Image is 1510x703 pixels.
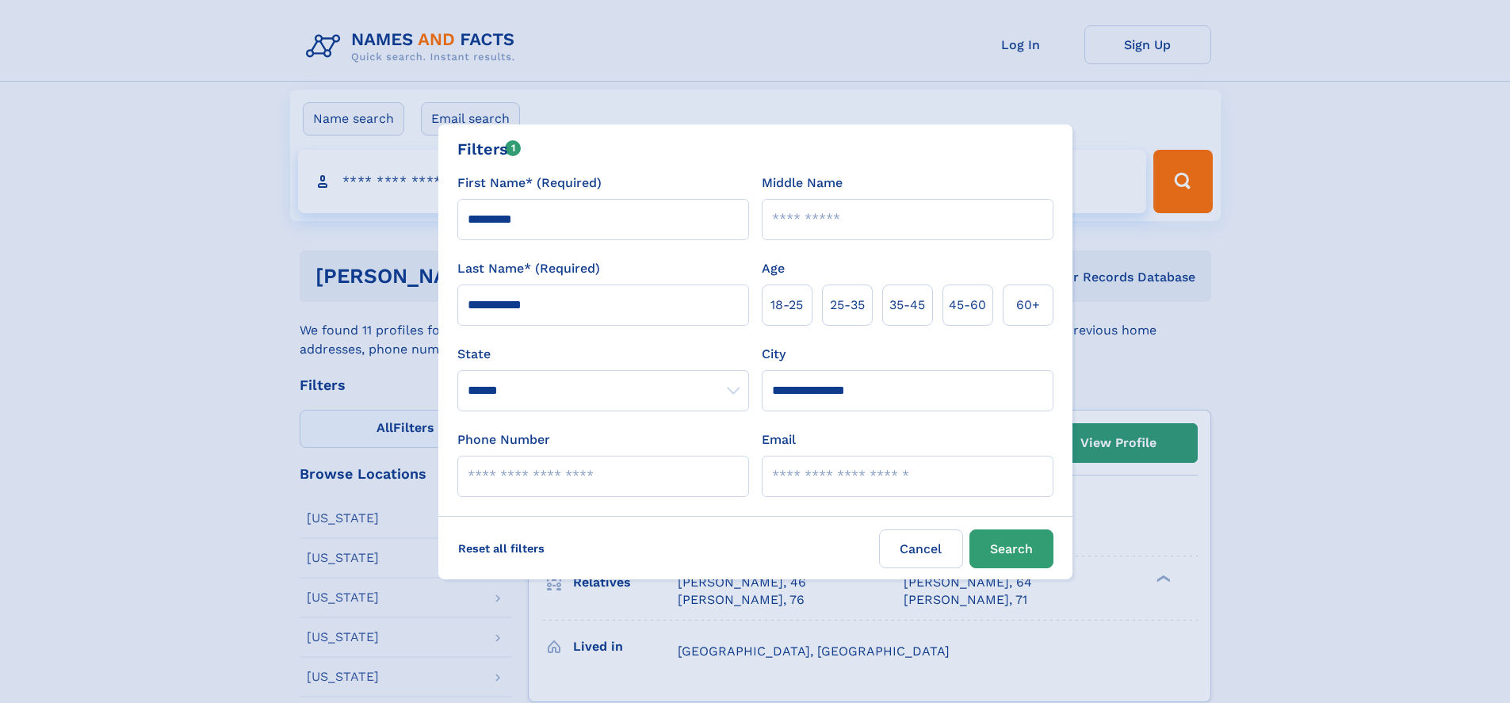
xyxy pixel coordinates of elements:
[762,430,796,449] label: Email
[949,296,986,315] span: 45‑60
[457,259,600,278] label: Last Name* (Required)
[1016,296,1040,315] span: 60+
[457,137,522,161] div: Filters
[762,345,786,364] label: City
[969,529,1053,568] button: Search
[830,296,865,315] span: 25‑35
[457,430,550,449] label: Phone Number
[762,174,843,193] label: Middle Name
[448,529,555,567] label: Reset all filters
[762,259,785,278] label: Age
[457,345,749,364] label: State
[879,529,963,568] label: Cancel
[770,296,803,315] span: 18‑25
[889,296,925,315] span: 35‑45
[457,174,602,193] label: First Name* (Required)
